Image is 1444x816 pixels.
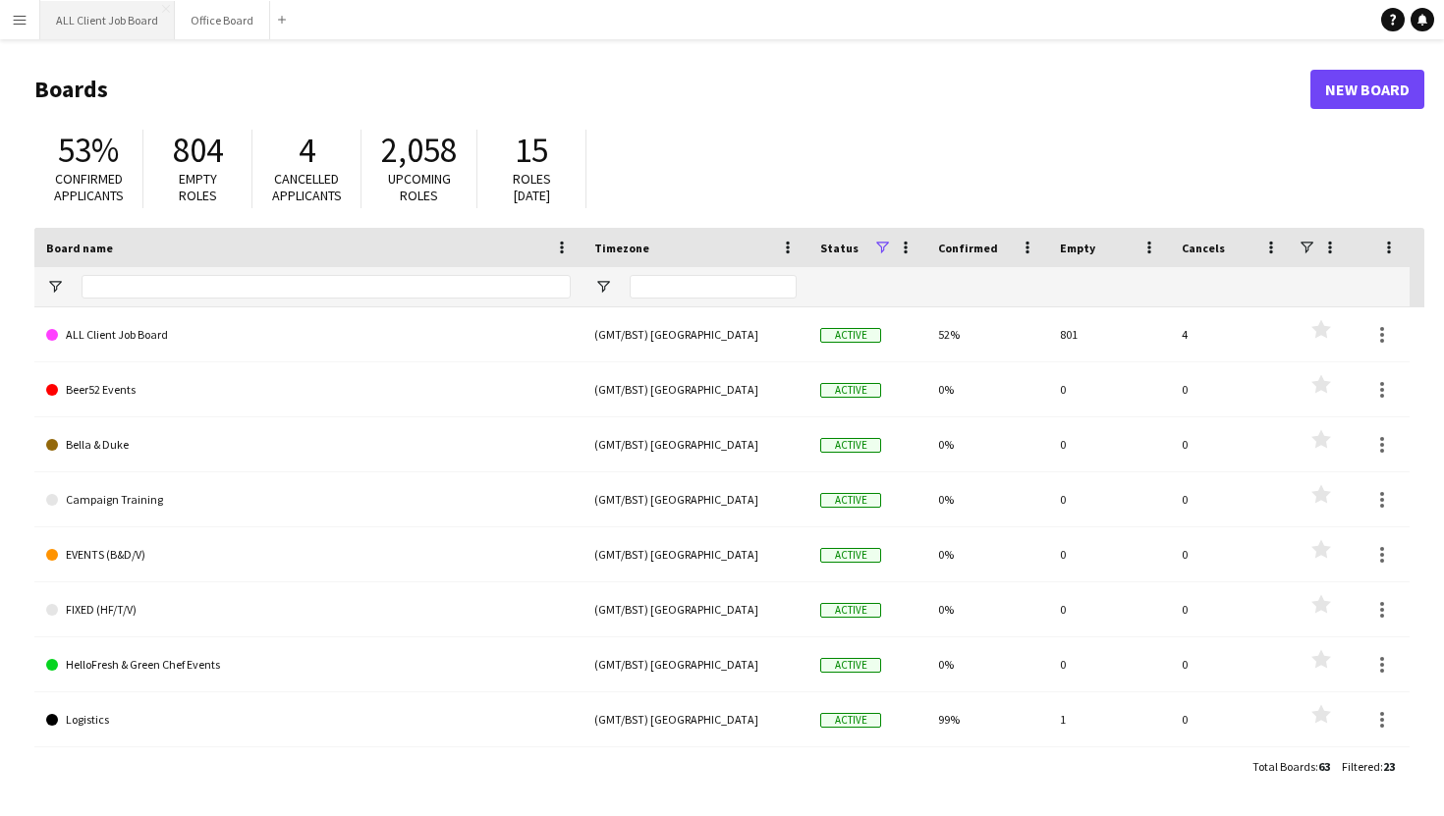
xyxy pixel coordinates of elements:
div: 0 [1170,417,1292,471]
a: FIXED (HF/T/V) [46,582,571,637]
span: Empty roles [179,170,217,204]
span: Active [820,328,881,343]
span: Active [820,438,881,453]
div: (GMT/BST) [GEOGRAPHIC_DATA] [583,417,808,471]
span: Empty [1060,241,1095,255]
div: 99% [926,692,1048,746]
span: 23 [1383,759,1395,774]
span: Active [820,548,881,563]
span: Board name [46,241,113,255]
div: 52% [926,307,1048,361]
span: Status [820,241,859,255]
div: 0 [1048,417,1170,471]
input: Timezone Filter Input [630,275,797,299]
span: Upcoming roles [388,170,451,204]
button: Office Board [175,1,270,39]
div: (GMT/BST) [GEOGRAPHIC_DATA] [583,582,808,636]
span: Confirmed applicants [54,170,124,204]
span: Active [820,493,881,508]
span: Active [820,383,881,398]
span: Active [820,603,881,618]
a: Bella & Duke [46,417,571,472]
div: (GMT/BST) [GEOGRAPHIC_DATA] [583,472,808,526]
div: 0 [1170,692,1292,746]
span: Active [820,713,881,728]
span: Cancelled applicants [272,170,342,204]
div: 0% [926,362,1048,416]
div: : [1342,747,1395,786]
div: 1 [1048,692,1170,746]
div: (GMT/BST) [GEOGRAPHIC_DATA] [583,527,808,581]
a: ALL Client Job Board [46,307,571,362]
div: (GMT/BST) [GEOGRAPHIC_DATA] [583,362,808,416]
div: 0 [1048,582,1170,636]
span: 2,058 [381,129,457,172]
button: Open Filter Menu [46,278,64,296]
a: HelloFresh & Green Chef Events [46,637,571,692]
span: Roles [DATE] [513,170,551,204]
span: 804 [173,129,223,172]
div: 0 [1170,582,1292,636]
span: 53% [58,129,119,172]
h1: Boards [34,75,1310,104]
a: Campaign Training [46,472,571,527]
div: 0 [1048,472,1170,526]
span: Cancels [1182,241,1225,255]
div: 0 [1170,527,1292,581]
div: 0 [1170,637,1292,691]
input: Board name Filter Input [82,275,571,299]
span: Confirmed [938,241,998,255]
span: Active [820,658,881,673]
div: 801 [1048,307,1170,361]
a: Beer52 Events [46,362,571,417]
div: (GMT/BST) [GEOGRAPHIC_DATA] [583,637,808,691]
a: New Board [1310,70,1424,109]
span: 15 [515,129,548,172]
span: 4 [299,129,315,172]
a: EVENTS (B&D/V) [46,527,571,582]
div: 0 [1048,637,1170,691]
div: 0% [926,417,1048,471]
div: 4 [1170,307,1292,361]
div: 0 [1170,472,1292,526]
span: Filtered [1342,759,1380,774]
div: (GMT/BST) [GEOGRAPHIC_DATA] [583,692,808,746]
div: (GMT/BST) [GEOGRAPHIC_DATA] [583,307,808,361]
div: 0% [926,582,1048,636]
div: 0 [1048,362,1170,416]
div: 0% [926,472,1048,526]
button: Open Filter Menu [594,278,612,296]
span: 63 [1318,759,1330,774]
div: 0 [1048,527,1170,581]
span: Timezone [594,241,649,255]
div: : [1252,747,1330,786]
a: Logistics [46,692,571,747]
div: 0% [926,527,1048,581]
div: 0 [1170,362,1292,416]
button: ALL Client Job Board [40,1,175,39]
span: Total Boards [1252,759,1315,774]
div: 0% [926,637,1048,691]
